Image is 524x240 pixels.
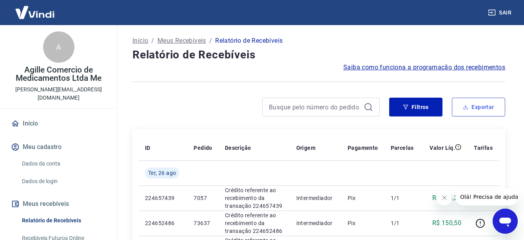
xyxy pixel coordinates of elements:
[19,173,108,189] a: Dados de login
[215,36,283,45] p: Relatório de Recebíveis
[225,186,284,210] p: Crédito referente ao recebimento da transação 224657439
[9,115,108,132] a: Início
[145,194,181,202] p: 224657439
[348,219,378,227] p: Pix
[145,144,150,152] p: ID
[194,144,212,152] p: Pedido
[151,36,154,45] p: /
[455,188,518,205] iframe: Mensagem da empresa
[269,101,361,113] input: Busque pelo número do pedido
[296,194,335,202] p: Intermediador
[9,138,108,156] button: Meu cadastro
[19,213,108,229] a: Relatório de Recebíveis
[452,98,505,116] button: Exportar
[5,5,66,12] span: Olá! Precisa de ajuda?
[391,194,414,202] p: 1/1
[437,190,452,205] iframe: Fechar mensagem
[296,219,335,227] p: Intermediador
[194,219,212,227] p: 73637
[19,156,108,172] a: Dados da conta
[6,85,111,102] p: [PERSON_NAME][EMAIL_ADDRESS][DOMAIN_NAME]
[9,195,108,213] button: Meus recebíveis
[474,144,493,152] p: Tarifas
[389,98,442,116] button: Filtros
[225,211,284,235] p: Crédito referente ao recebimento da transação 224652486
[348,144,378,152] p: Pagamento
[348,194,378,202] p: Pix
[486,5,515,20] button: Sair
[296,144,315,152] p: Origem
[430,144,455,152] p: Valor Líq.
[194,194,212,202] p: 7057
[391,219,414,227] p: 1/1
[9,0,60,24] img: Vindi
[148,169,176,177] span: Ter, 26 ago
[343,63,505,72] a: Saiba como funciona a programação dos recebimentos
[432,218,462,228] p: R$ 150,50
[391,144,414,152] p: Parcelas
[43,31,74,63] div: A
[225,144,251,152] p: Descrição
[6,66,111,82] p: Agille Comercio de Medicamentos Ltda Me
[132,36,148,45] a: Início
[493,209,518,234] iframe: Botão para abrir a janela de mensagens
[132,47,505,63] h4: Relatório de Recebíveis
[158,36,206,45] a: Meus Recebíveis
[145,219,181,227] p: 224652486
[432,193,462,203] p: R$ 165,33
[209,36,212,45] p: /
